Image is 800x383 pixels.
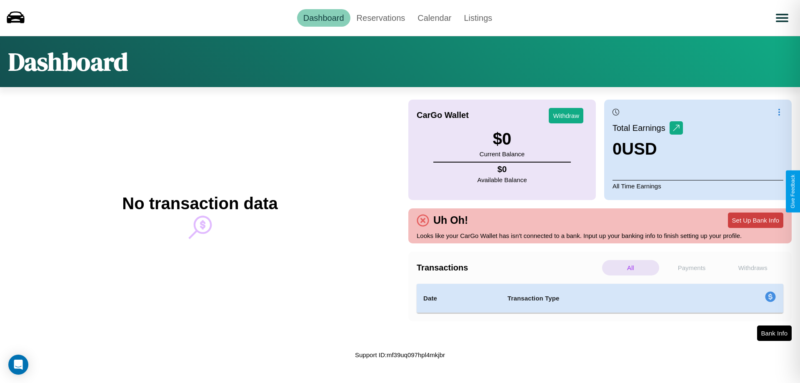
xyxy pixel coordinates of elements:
[663,260,720,275] p: Payments
[602,260,659,275] p: All
[480,148,525,160] p: Current Balance
[480,130,525,148] h3: $ 0
[411,9,457,27] a: Calendar
[429,214,472,226] h4: Uh Oh!
[8,355,28,375] div: Open Intercom Messenger
[417,110,469,120] h4: CarGo Wallet
[417,230,783,241] p: Looks like your CarGo Wallet has isn't connected to a bank. Input up your banking info to finish ...
[612,140,683,158] h3: 0 USD
[612,120,670,135] p: Total Earnings
[724,260,781,275] p: Withdraws
[477,165,527,174] h4: $ 0
[423,293,494,303] h4: Date
[8,45,128,79] h1: Dashboard
[417,284,783,313] table: simple table
[770,6,794,30] button: Open menu
[122,194,277,213] h2: No transaction data
[757,325,792,341] button: Bank Info
[350,9,412,27] a: Reservations
[612,180,783,192] p: All Time Earnings
[728,213,783,228] button: Set Up Bank Info
[297,9,350,27] a: Dashboard
[549,108,583,123] button: Withdraw
[507,293,697,303] h4: Transaction Type
[417,263,600,273] h4: Transactions
[457,9,498,27] a: Listings
[355,349,445,360] p: Support ID: mf39uq097hpl4mkjbr
[477,174,527,185] p: Available Balance
[790,175,796,208] div: Give Feedback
